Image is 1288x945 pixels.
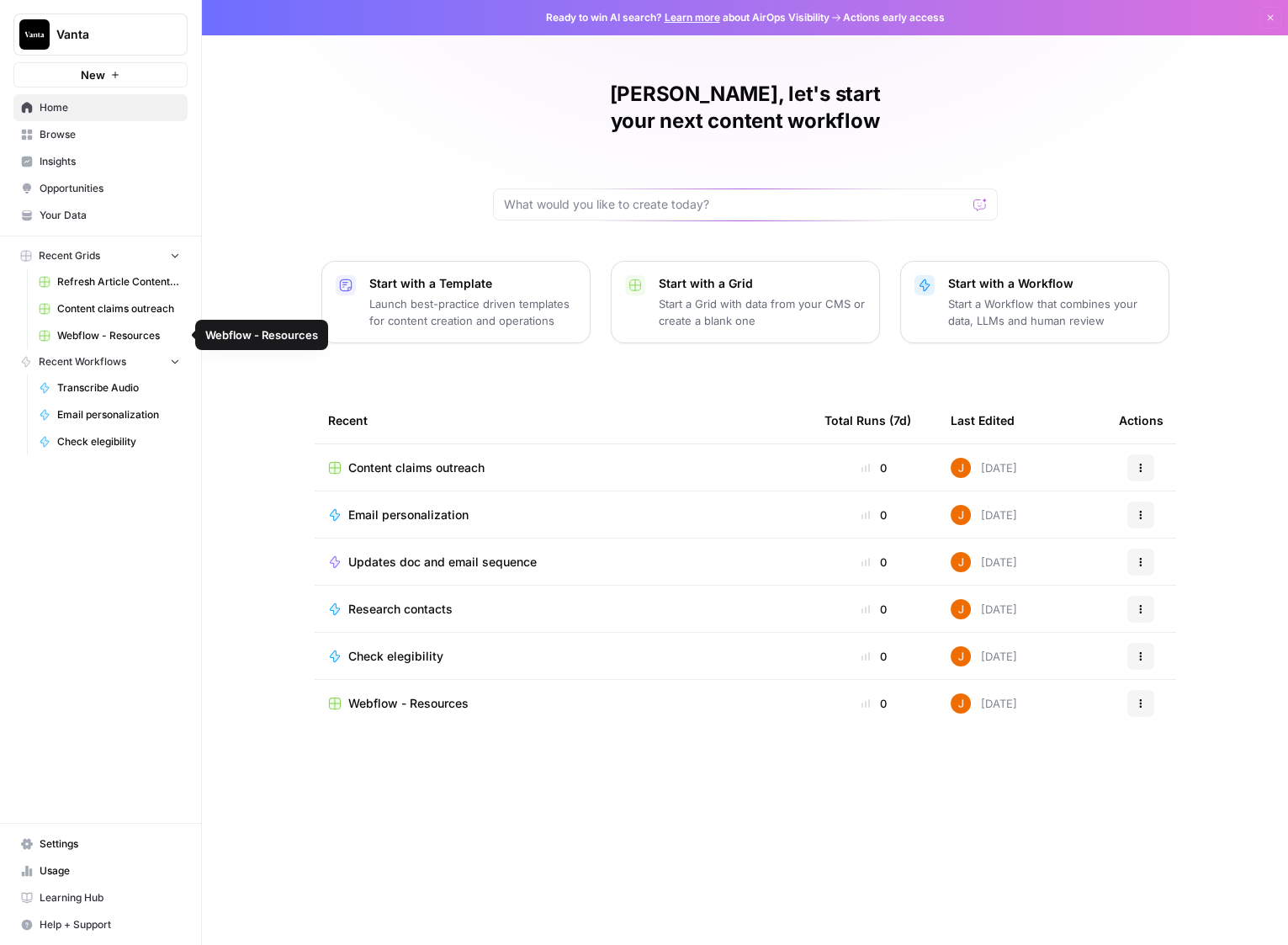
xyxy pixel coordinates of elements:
div: [DATE] [951,552,1017,572]
div: 0 [824,459,924,476]
span: Transcribe Audio [57,380,180,396]
div: Last Edited [951,397,1015,443]
span: Actions early access [843,10,945,25]
img: Vanta Logo [19,19,50,50]
a: Learning Hub [13,884,188,911]
span: Settings [40,836,180,852]
span: Recent Grids [39,248,100,263]
div: 0 [824,554,924,571]
a: Webflow - Resources [328,695,798,712]
span: Webflow - Resources [57,328,180,343]
span: Vanta [56,26,158,43]
span: Learning Hub [40,890,180,905]
span: Email personalization [348,507,469,523]
a: Home [13,94,188,121]
img: 4nzd6uxtaig5x6sjf0lamjsqya8a [951,505,971,525]
p: Start with a Grid [659,275,866,292]
button: New [13,62,188,88]
img: 4nzd6uxtaig5x6sjf0lamjsqya8a [951,646,971,666]
div: [DATE] [951,693,1017,714]
a: Email personalization [328,507,798,523]
span: Home [40,100,180,115]
a: Content claims outreach [328,459,798,476]
span: Webflow - Resources [348,695,469,712]
a: Check elegibility [31,428,188,455]
div: [DATE] [951,505,1017,525]
div: 0 [824,695,924,712]
a: Opportunities [13,175,188,202]
a: Browse [13,121,188,148]
a: Refresh Article Content (+ Webinar Quotes) [31,268,188,295]
p: Start a Grid with data from your CMS or create a blank one [659,295,866,329]
span: Check elegibility [348,648,443,665]
p: Start with a Workflow [948,275,1155,292]
a: Check elegibility [328,648,798,665]
a: Insights [13,148,188,175]
span: Recent Workflows [39,354,126,369]
div: Recent [328,397,798,443]
span: Check elegibility [57,434,180,449]
img: 4nzd6uxtaig5x6sjf0lamjsqya8a [951,552,971,572]
button: Start with a TemplateLaunch best-practice driven templates for content creation and operations [321,261,591,343]
span: Email personalization [57,407,180,422]
div: 0 [824,601,924,618]
a: Research contacts [328,601,798,618]
a: Your Data [13,202,188,229]
a: Content claims outreach [31,295,188,322]
img: 4nzd6uxtaig5x6sjf0lamjsqya8a [951,599,971,619]
span: Your Data [40,208,180,223]
a: Updates doc and email sequence [328,554,798,571]
span: New [81,66,105,83]
div: [DATE] [951,458,1017,478]
div: Total Runs (7d) [824,397,911,443]
span: Refresh Article Content (+ Webinar Quotes) [57,274,180,289]
span: Ready to win AI search? about AirOps Visibility [546,10,830,25]
p: Launch best-practice driven templates for content creation and operations [369,295,576,329]
div: 0 [824,507,924,523]
button: Help + Support [13,911,188,938]
a: Email personalization [31,401,188,428]
p: Start with a Template [369,275,576,292]
a: Usage [13,857,188,884]
span: Insights [40,154,180,169]
span: Usage [40,863,180,879]
a: Transcribe Audio [31,374,188,401]
span: Help + Support [40,917,180,932]
a: Learn more [665,11,720,24]
span: Content claims outreach [57,301,180,316]
h1: [PERSON_NAME], let's start your next content workflow [493,81,998,135]
a: Settings [13,831,188,857]
div: [DATE] [951,599,1017,619]
button: Recent Workflows [13,349,188,374]
div: [DATE] [951,646,1017,666]
button: Start with a GridStart a Grid with data from your CMS or create a blank one [611,261,880,343]
button: Workspace: Vanta [13,13,188,56]
span: Browse [40,127,180,142]
span: Content claims outreach [348,459,485,476]
div: Actions [1119,397,1163,443]
span: Opportunities [40,181,180,196]
img: 4nzd6uxtaig5x6sjf0lamjsqya8a [951,458,971,478]
input: What would you like to create today? [504,196,967,213]
img: 4nzd6uxtaig5x6sjf0lamjsqya8a [951,693,971,714]
button: Recent Grids [13,243,188,268]
a: Webflow - Resources [31,322,188,349]
span: Research contacts [348,601,453,618]
p: Start a Workflow that combines your data, LLMs and human review [948,295,1155,329]
div: 0 [824,648,924,665]
button: Start with a WorkflowStart a Workflow that combines your data, LLMs and human review [900,261,1169,343]
span: Updates doc and email sequence [348,554,537,571]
